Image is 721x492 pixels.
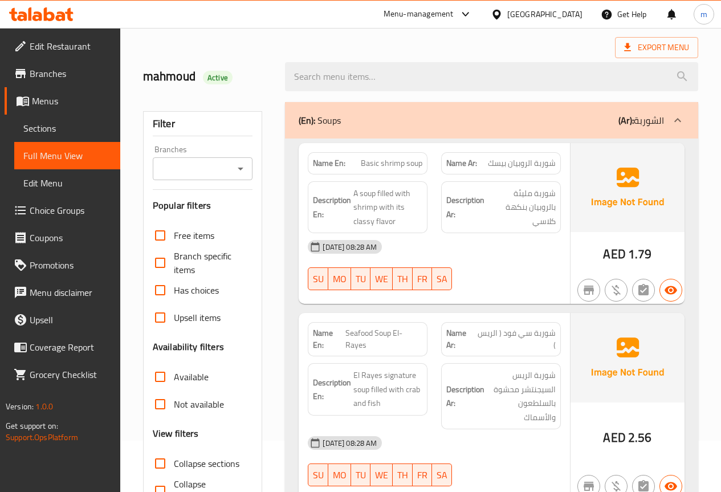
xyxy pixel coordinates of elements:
[30,67,111,80] span: Branches
[174,283,219,297] span: Has choices
[308,267,328,290] button: SU
[30,286,111,299] span: Menu disclaimer
[628,243,652,265] span: 1.79
[5,334,120,361] a: Coverage Report
[313,467,324,483] span: SU
[413,267,432,290] button: FR
[432,463,452,486] button: SA
[356,467,366,483] span: TU
[507,8,582,21] div: [GEOGRAPHIC_DATA]
[153,340,224,353] h3: Availability filters
[437,271,447,287] span: SA
[417,271,427,287] span: FR
[437,467,447,483] span: SA
[488,157,556,169] span: شوربة الروبيان بيسك
[487,186,556,229] span: شوربة مليئة بالروبيان بنكهة كلاسي
[618,112,634,129] b: (Ar):
[174,229,214,242] span: Free items
[14,169,120,197] a: Edit Menu
[5,279,120,306] a: Menu disclaimer
[23,121,111,135] span: Sections
[446,157,477,169] strong: Name Ar:
[6,418,58,433] span: Get support on:
[375,271,388,287] span: WE
[370,463,393,486] button: WE
[351,267,370,290] button: TU
[487,368,556,424] span: شوربة الريس السيجنتشر محشوة بالسلطعون والأسماك
[446,193,484,221] strong: Description Ar:
[413,463,432,486] button: FR
[5,306,120,334] a: Upsell
[174,370,209,384] span: Available
[285,62,698,91] input: search
[299,112,315,129] b: (En):
[318,242,381,253] span: [DATE] 08:28 AM
[30,39,111,53] span: Edit Restaurant
[153,199,253,212] h3: Popular filters
[624,40,689,55] span: Export Menu
[5,32,120,60] a: Edit Restaurant
[30,313,111,327] span: Upsell
[30,340,111,354] span: Coverage Report
[375,467,388,483] span: WE
[308,463,328,486] button: SU
[32,94,111,108] span: Menus
[5,60,120,87] a: Branches
[632,279,655,302] button: Not has choices
[5,197,120,224] a: Choice Groups
[30,204,111,217] span: Choice Groups
[393,267,413,290] button: TH
[603,426,625,449] span: AED
[417,467,427,483] span: FR
[313,327,345,351] strong: Name En:
[14,115,120,142] a: Sections
[476,327,555,351] span: شوربة سي فود ( الريس )
[143,68,272,85] h2: mahmoud
[361,157,422,169] span: Basic shrimp soup
[345,327,422,351] span: Seafood Soup El-Rayes
[299,113,341,127] p: Soups
[356,271,366,287] span: TU
[313,271,324,287] span: SU
[318,438,381,449] span: [DATE] 08:28 AM
[328,463,351,486] button: MO
[30,258,111,272] span: Promotions
[313,157,345,169] strong: Name En:
[5,87,120,115] a: Menus
[659,279,682,302] button: Available
[446,327,476,351] strong: Name Ar:
[174,249,244,277] span: Branch specific items
[233,161,249,177] button: Open
[353,368,422,410] span: El Rayes signature soup filled with crab and fish
[153,112,253,136] div: Filter
[446,383,484,410] strong: Description Ar:
[333,271,347,287] span: MO
[370,267,393,290] button: WE
[351,463,370,486] button: TU
[333,467,347,483] span: MO
[313,376,351,404] strong: Description En:
[285,102,698,139] div: (En): Soups(Ar):الشوربة
[23,149,111,162] span: Full Menu View
[6,430,78,445] a: Support.OpsPlatform
[5,224,120,251] a: Coupons
[618,113,664,127] p: الشوربة
[432,267,452,290] button: SA
[571,143,685,232] img: Ae5nvW7+0k+MAAAAAElFTkSuQmCC
[153,427,199,440] h3: View filters
[603,243,625,265] span: AED
[23,176,111,190] span: Edit Menu
[605,279,628,302] button: Purchased item
[174,397,224,411] span: Not available
[353,186,422,229] span: A soup filled with shrimp with its classy flavor
[397,271,408,287] span: TH
[203,72,233,83] span: Active
[577,279,600,302] button: Not branch specific item
[384,7,454,21] div: Menu-management
[700,8,707,21] span: m
[5,361,120,388] a: Grocery Checklist
[628,426,652,449] span: 2.56
[174,311,221,324] span: Upsell items
[313,193,351,221] strong: Description En:
[174,457,239,470] span: Collapse sections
